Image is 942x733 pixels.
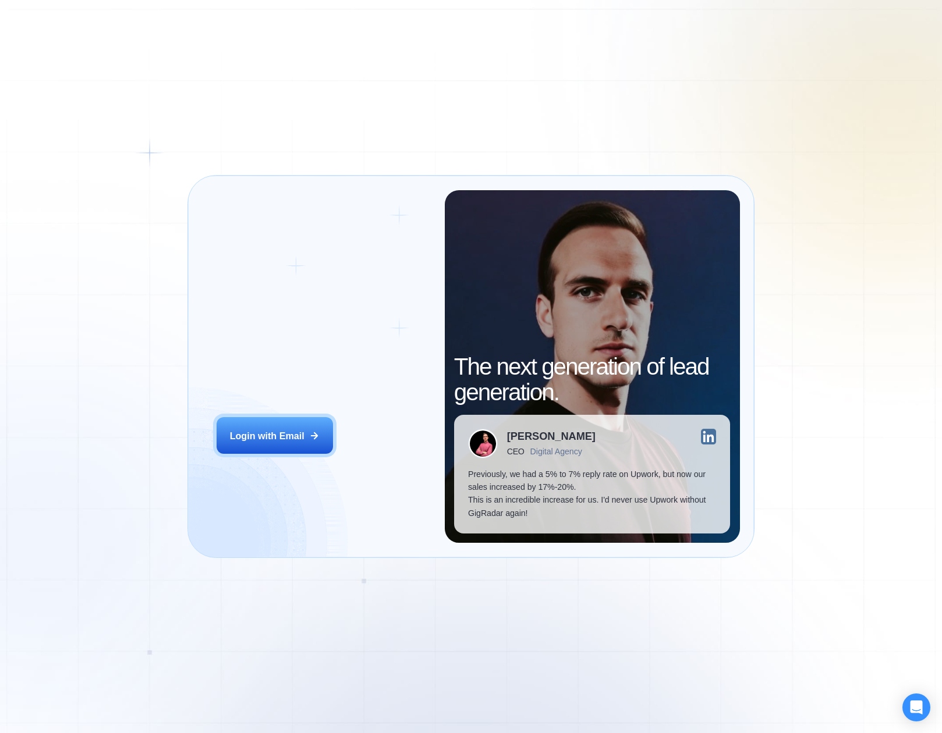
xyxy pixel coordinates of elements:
[507,431,596,442] div: [PERSON_NAME]
[230,429,304,442] div: Login with Email
[530,447,582,456] div: Digital Agency
[468,468,716,519] p: Previously, we had a 5% to 7% reply rate on Upwork, but now our sales increased by 17%-20%. This ...
[902,693,930,721] div: Open Intercom Messenger
[454,354,731,405] h2: The next generation of lead generation.
[217,417,333,454] button: Login with Email
[507,447,525,456] div: CEO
